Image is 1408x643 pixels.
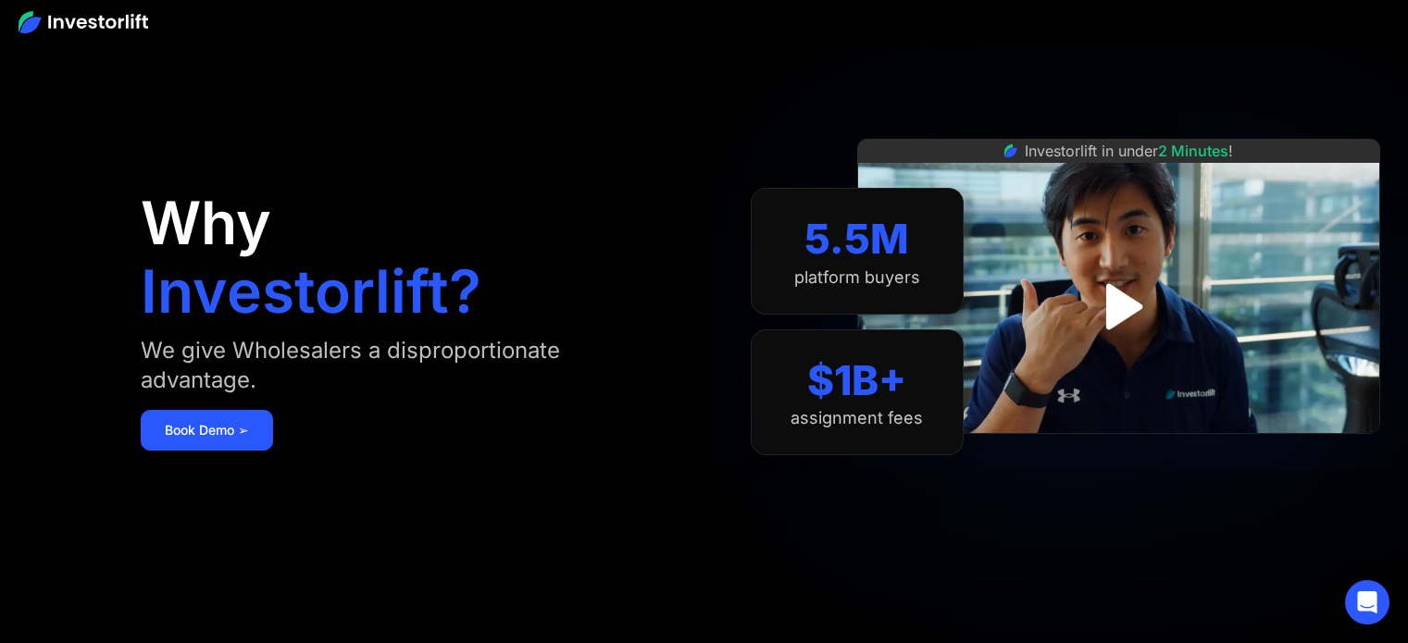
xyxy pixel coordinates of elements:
div: Open Intercom Messenger [1345,580,1389,624]
div: We give Wholesalers a disproportionate advantage. [141,336,649,395]
a: open lightbox [1078,266,1160,348]
span: 2 Minutes [1158,142,1228,160]
div: Investorlift in under ! [1025,140,1233,162]
div: 5.5M [804,215,909,264]
a: Book Demo ➢ [141,410,273,451]
iframe: Customer reviews powered by Trustpilot [979,443,1257,465]
div: platform buyers [794,267,920,288]
div: assignment fees [791,408,923,428]
h1: Investorlift? [141,262,481,321]
div: $1B+ [807,356,906,405]
h1: Why [141,193,271,253]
